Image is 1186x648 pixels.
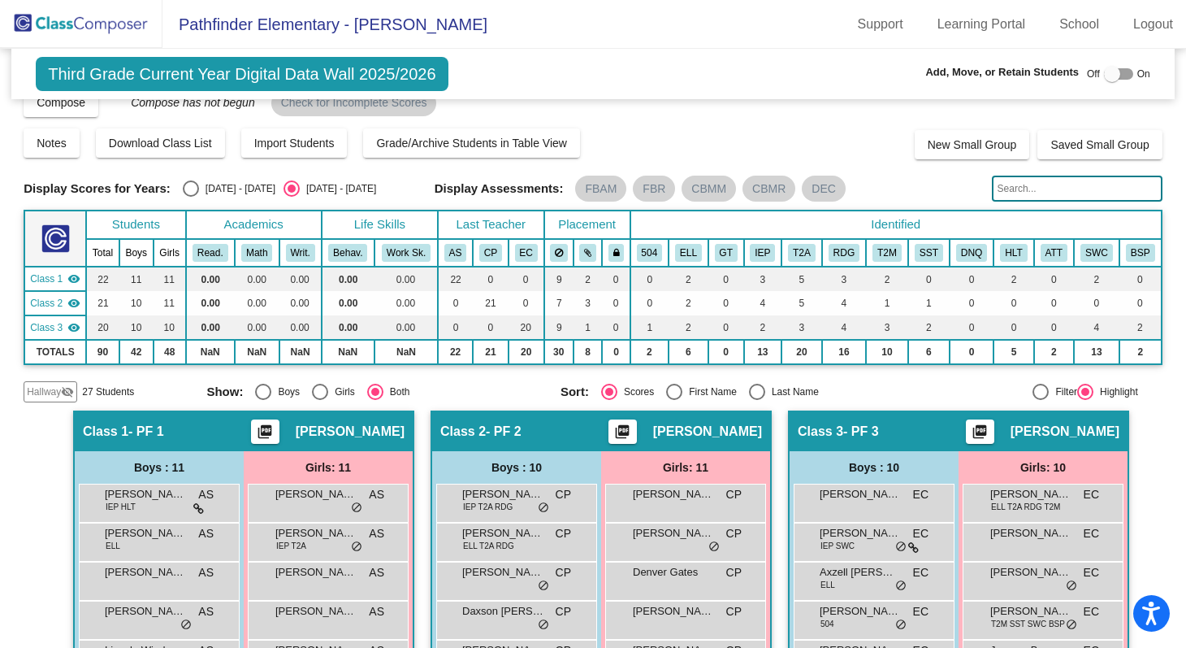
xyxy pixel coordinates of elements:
[913,525,928,542] span: EC
[895,580,907,593] span: do_not_disturb_alt
[36,57,448,91] span: Third Grade Current Year Digital Data Wall 2025/2026
[115,96,255,109] span: Compose has not begun
[119,239,154,267] th: Boys
[61,385,74,398] mat-icon: visibility_off
[322,211,438,239] th: Life Skills
[154,315,186,340] td: 10
[1034,291,1074,315] td: 0
[438,211,543,239] th: Last Teacher
[908,340,950,364] td: 6
[726,564,742,581] span: CP
[820,579,835,591] span: ELL
[601,451,770,484] div: Girls: 11
[675,244,702,262] button: ELL
[715,244,738,262] button: GT
[276,540,306,552] span: IEP T2A
[990,564,1071,581] span: [PERSON_NAME]
[633,603,714,620] span: [PERSON_NAME]
[322,340,374,364] td: NaN
[630,340,669,364] td: 2
[30,320,63,335] span: Class 3
[708,541,720,554] span: do_not_disturb_alt
[86,315,119,340] td: 20
[1080,244,1113,262] button: SWC
[556,564,571,581] span: CP
[637,244,663,262] button: 504
[109,137,212,150] span: Download Class List
[198,486,214,503] span: AS
[950,239,994,267] th: Considered for SpEd (did not qualify)
[602,315,630,340] td: 0
[742,176,795,202] mat-chip: CBMR
[186,267,235,291] td: 0.00
[682,385,737,399] div: First Name
[351,502,362,515] span: do_not_disturb_alt
[612,424,632,446] mat-icon: picture_as_pdf
[1119,291,1162,315] td: 0
[154,340,186,364] td: 48
[798,424,843,440] span: Class 3
[235,315,279,340] td: 0.00
[24,315,86,340] td: Emily Courtney - PF 3
[67,321,80,334] mat-icon: visibility
[369,525,384,542] span: AS
[198,525,214,542] span: AS
[959,451,1128,484] div: Girls: 10
[463,540,514,552] span: ELL T2A RDG
[669,291,708,315] td: 2
[574,315,602,340] td: 1
[37,96,85,109] span: Compose
[251,420,279,444] button: Print Students Details
[630,267,669,291] td: 0
[86,267,119,291] td: 22
[235,340,279,364] td: NaN
[950,315,994,340] td: 0
[993,239,1033,267] th: Health Issues/Concerns
[473,315,509,340] td: 0
[1084,564,1099,581] span: EC
[726,486,742,503] span: CP
[1074,315,1119,340] td: 4
[24,291,86,315] td: Christine Paeth - PF 2
[544,340,574,364] td: 30
[913,564,928,581] span: EC
[300,181,376,196] div: [DATE] - [DATE]
[1000,244,1027,262] button: HLT
[866,340,908,364] td: 10
[473,239,509,267] th: Christine Paeth
[473,267,509,291] td: 0
[82,385,134,399] span: 27 Students
[993,340,1033,364] td: 5
[369,564,384,581] span: AS
[630,291,669,315] td: 0
[105,525,186,541] span: [PERSON_NAME]
[183,180,376,197] mat-radio-group: Select an option
[444,244,467,262] button: AS
[193,244,228,262] button: Read.
[744,340,782,364] td: 13
[915,244,943,262] button: SST
[119,291,154,315] td: 10
[279,267,322,291] td: 0.00
[509,291,544,315] td: 0
[822,267,867,291] td: 3
[726,525,742,542] span: CP
[83,424,128,440] span: Class 1
[105,564,186,581] span: [PERSON_NAME]
[781,291,822,315] td: 5
[866,239,908,267] th: Math Improvement (2B) at some point in the 2024-25 school year
[438,315,473,340] td: 0
[538,580,549,593] span: do_not_disturb_alt
[162,11,487,37] span: Pathfinder Elementary - [PERSON_NAME]
[24,181,171,196] span: Display Scores for Years:
[438,340,473,364] td: 22
[928,138,1017,151] span: New Small Group
[363,128,580,158] button: Grade/Archive Students in Table View
[820,603,901,620] span: [PERSON_NAME]
[199,181,275,196] div: [DATE] - [DATE]
[128,424,164,440] span: - PF 1
[255,424,275,446] mat-icon: picture_as_pdf
[186,315,235,340] td: 0.00
[908,291,950,315] td: 1
[154,239,186,267] th: Girls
